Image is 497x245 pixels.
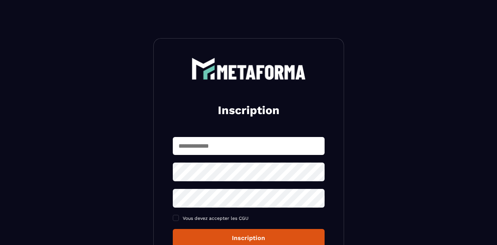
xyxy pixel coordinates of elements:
a: logo [173,58,325,80]
img: logo [191,58,306,80]
div: Inscription [179,234,318,242]
span: Vous devez accepter les CGU [183,216,249,221]
h2: Inscription [182,103,315,118]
